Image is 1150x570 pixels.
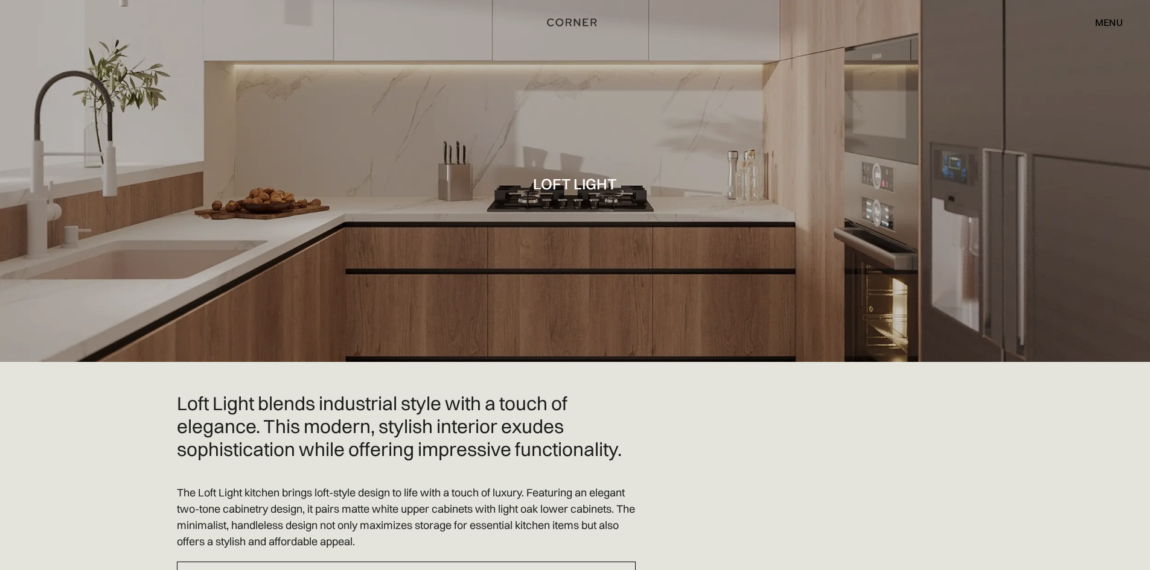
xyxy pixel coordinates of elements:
div: menu [1095,17,1123,27]
a: home [532,14,618,30]
p: The Loft Light kitchen brings loft-style design to life with a touch of luxury. Featuring an eleg... [177,484,636,549]
h1: Loft Light [533,176,617,192]
div: menu [1083,12,1123,33]
h2: Loft Light blends industrial style with a touch of elegance. This modern, stylish interior exudes... [177,392,636,460]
